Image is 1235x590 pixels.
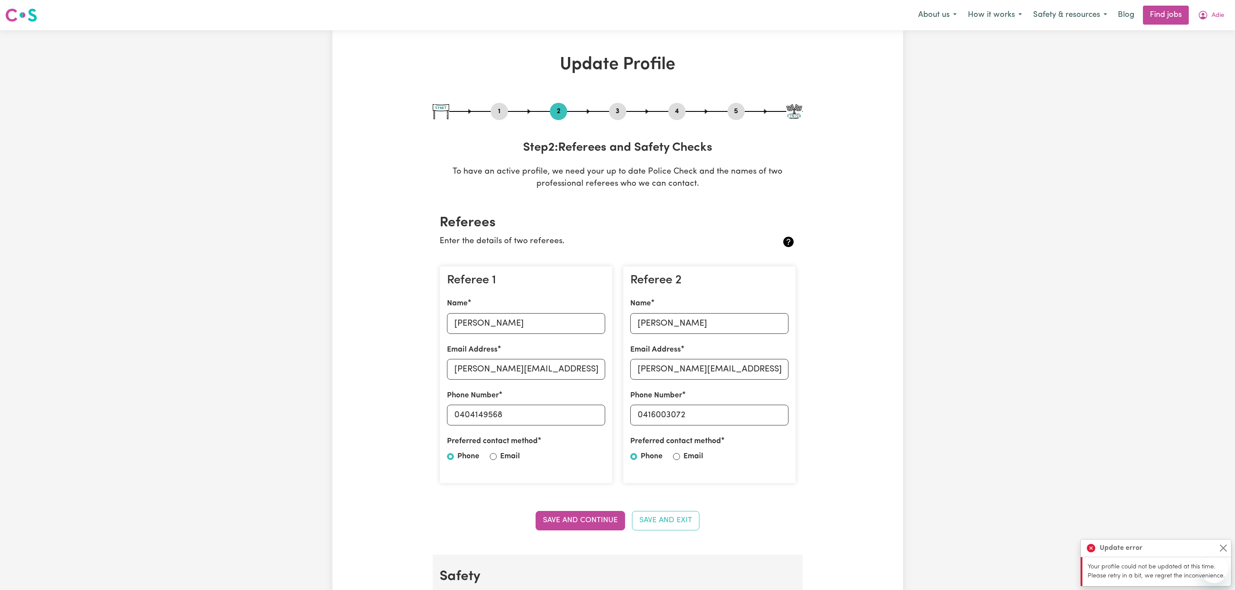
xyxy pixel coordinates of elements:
[500,451,520,462] label: Email
[630,298,651,309] label: Name
[447,436,538,447] label: Preferred contact method
[5,5,37,25] a: Careseekers logo
[630,436,721,447] label: Preferred contact method
[1212,11,1224,20] span: Adie
[491,106,508,117] button: Go to step 1
[630,390,682,401] label: Phone Number
[632,511,699,530] button: Save and Exit
[536,511,625,530] button: Save and Continue
[1218,543,1229,553] button: Close
[1192,6,1230,24] button: My Account
[433,141,803,155] h3: Step 2 : Referees and Safety Checks
[728,106,745,117] button: Go to step 5
[641,451,663,462] label: Phone
[440,215,796,231] h2: Referees
[1088,562,1226,581] p: Your profile could not be updated at this time. Please retry in a bit, we regret the inconvenience.
[683,451,703,462] label: Email
[447,273,605,288] h3: Referee 1
[447,298,468,309] label: Name
[457,451,479,462] label: Phone
[630,344,681,355] label: Email Address
[668,106,686,117] button: Go to step 4
[440,568,796,585] h2: Safety
[447,344,498,355] label: Email Address
[433,54,803,75] h1: Update Profile
[433,166,803,191] p: To have an active profile, we need your up to date Police Check and the names of two professional...
[5,7,37,23] img: Careseekers logo
[1100,543,1142,553] strong: Update error
[1200,555,1228,583] iframe: Button to launch messaging window, conversation in progress
[440,235,737,248] p: Enter the details of two referees.
[913,6,962,24] button: About us
[447,390,499,401] label: Phone Number
[1028,6,1113,24] button: Safety & resources
[1113,6,1139,25] a: Blog
[550,106,567,117] button: Go to step 2
[1143,6,1189,25] a: Find jobs
[609,106,626,117] button: Go to step 3
[962,6,1028,24] button: How it works
[630,273,788,288] h3: Referee 2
